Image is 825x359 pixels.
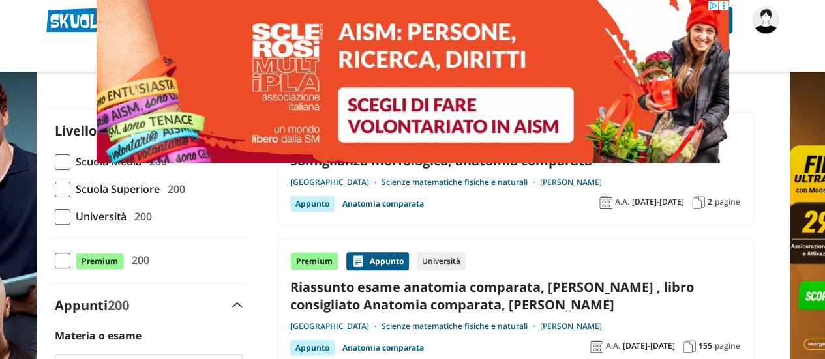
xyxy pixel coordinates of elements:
[290,278,740,313] a: Riassunto esame anatomia comparata, [PERSON_NAME] , libro consigliato Anatomia comparata, [PERSON...
[417,252,466,270] div: Università
[290,340,335,356] div: Appunto
[615,197,629,207] span: A.A.
[540,321,602,332] a: [PERSON_NAME]
[290,177,382,188] a: [GEOGRAPHIC_DATA]
[108,296,129,314] span: 200
[342,340,424,356] a: Anatomia comparata
[70,180,160,197] span: Scuola Superiore
[129,208,152,225] span: 200
[590,340,603,353] img: Anno accademico
[346,252,409,270] div: Appunto
[606,341,620,351] span: A.A.
[382,321,540,332] a: Scienze matematiche fisiche e naturali
[632,197,684,207] span: [DATE]-[DATE]
[55,328,142,343] label: Materia o esame
[623,341,675,351] span: [DATE]-[DATE]
[162,180,185,197] span: 200
[70,208,127,225] span: Università
[290,196,335,212] div: Appunto
[715,197,740,207] span: pagine
[76,253,124,270] span: Premium
[70,153,142,170] span: Scuola Media
[698,341,712,351] span: 155
[752,7,779,34] img: Ambryyyy30
[683,340,696,353] img: Pagine
[599,196,612,209] img: Anno accademico
[55,296,129,314] label: Appunti
[540,177,602,188] a: [PERSON_NAME]
[342,196,424,212] a: Anatomia comparata
[290,321,382,332] a: [GEOGRAPHIC_DATA]
[55,122,97,139] label: Livello
[715,341,740,351] span: pagine
[692,196,705,209] img: Pagine
[708,197,712,207] span: 2
[352,255,365,268] img: Appunti contenuto
[382,177,540,188] a: Scienze matematiche fisiche e naturali
[290,252,338,270] div: Premium
[127,251,149,268] span: 200
[232,302,243,308] img: Apri e chiudi sezione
